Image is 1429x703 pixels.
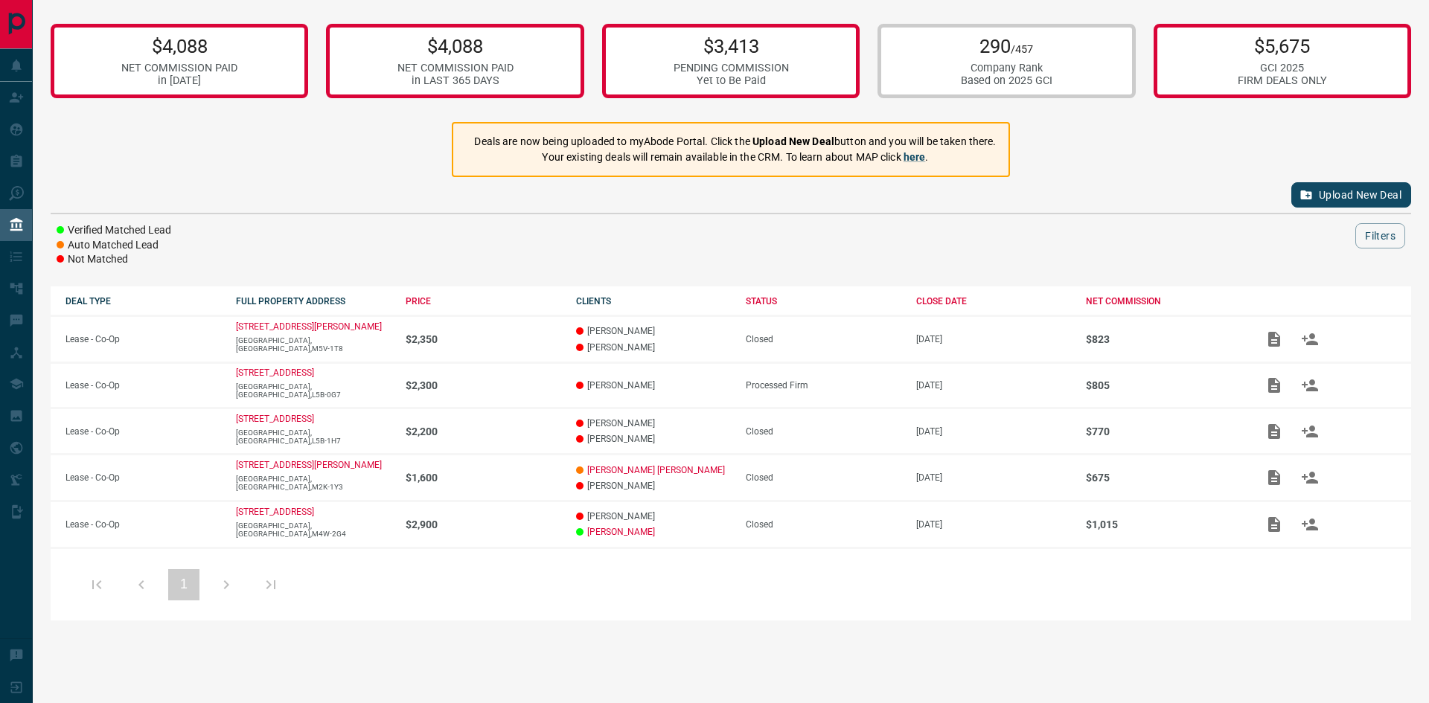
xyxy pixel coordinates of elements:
div: Yet to Be Paid [674,74,789,87]
div: STATUS [746,296,901,306]
p: $4,088 [121,35,237,57]
div: PRICE [406,296,561,306]
p: [PERSON_NAME] [576,481,732,491]
p: Lease - Co-Op [65,426,221,437]
p: [GEOGRAPHIC_DATA],[GEOGRAPHIC_DATA],M2K-1Y3 [236,475,391,491]
p: 290 [961,35,1052,57]
span: Match Clients [1292,519,1328,529]
li: Auto Matched Lead [57,238,171,253]
span: Match Clients [1292,333,1328,344]
p: [DATE] [916,472,1072,483]
button: Upload New Deal [1291,182,1411,208]
p: [PERSON_NAME] [576,326,732,336]
p: $3,413 [674,35,789,57]
div: CLIENTS [576,296,732,306]
div: Processed Firm [746,380,901,391]
li: Not Matched [57,252,171,267]
p: $5,675 [1238,35,1327,57]
p: [GEOGRAPHIC_DATA],[GEOGRAPHIC_DATA],L5B-1H7 [236,428,391,445]
div: GCI 2025 [1238,62,1327,74]
div: Closed [746,334,901,344]
button: Filters [1355,223,1405,248]
a: [STREET_ADDRESS] [236,367,314,378]
a: [STREET_ADDRESS] [236,507,314,517]
div: Based on 2025 GCI [961,74,1052,87]
a: here [904,151,926,163]
p: $1,015 [1086,519,1241,530]
button: 1 [168,569,199,600]
p: $823 [1086,333,1241,345]
span: Add / View Documents [1256,519,1292,529]
p: $805 [1086,379,1241,391]
p: [PERSON_NAME] [576,511,732,521]
p: $675 [1086,472,1241,484]
p: $770 [1086,426,1241,437]
a: [STREET_ADDRESS][PERSON_NAME] [236,321,382,332]
p: [GEOGRAPHIC_DATA],[GEOGRAPHIC_DATA],M5V-1T8 [236,336,391,353]
p: $2,200 [406,426,561,437]
div: PENDING COMMISSION [674,62,789,74]
p: $4,088 [397,35,514,57]
div: Closed [746,519,901,530]
p: Lease - Co-Op [65,334,221,344]
div: NET COMMISSION PAID [397,62,514,74]
a: [PERSON_NAME] [587,527,655,537]
li: Verified Matched Lead [57,223,171,238]
span: Add / View Documents [1256,472,1292,482]
div: NET COMMISSION [1086,296,1241,306]
p: $2,300 [406,379,561,391]
span: Match Clients [1292,426,1328,436]
p: Deals are now being uploaded to myAbode Portal. Click the button and you will be taken there. [474,134,996,150]
div: in LAST 365 DAYS [397,74,514,87]
p: Lease - Co-Op [65,519,221,530]
p: [DATE] [916,380,1072,391]
p: Lease - Co-Op [65,472,221,483]
p: $2,900 [406,519,561,530]
div: FIRM DEALS ONLY [1238,74,1327,87]
a: [PERSON_NAME] [PERSON_NAME] [587,465,725,475]
p: $1,600 [406,472,561,484]
div: DEAL TYPE [65,296,221,306]
a: [STREET_ADDRESS][PERSON_NAME] [236,460,382,470]
p: [GEOGRAPHIC_DATA],[GEOGRAPHIC_DATA],L5B-0G7 [236,382,391,399]
p: [GEOGRAPHIC_DATA],[GEOGRAPHIC_DATA],M4W-2G4 [236,521,391,538]
p: [DATE] [916,519,1072,530]
p: [PERSON_NAME] [576,380,732,391]
p: [PERSON_NAME] [576,342,732,353]
p: $2,350 [406,333,561,345]
span: Match Clients [1292,472,1328,482]
div: Closed [746,426,901,437]
div: CLOSE DATE [916,296,1072,306]
p: [PERSON_NAME] [576,434,732,444]
p: [DATE] [916,426,1072,437]
div: FULL PROPERTY ADDRESS [236,296,391,306]
div: NET COMMISSION PAID [121,62,237,74]
p: [DATE] [916,334,1072,344]
p: Your existing deals will remain available in the CRM. To learn about MAP click . [474,150,996,165]
a: [STREET_ADDRESS] [236,414,314,424]
span: Match Clients [1292,379,1328,390]
div: in [DATE] [121,74,237,87]
span: Add / View Documents [1256,379,1292,390]
strong: Upload New Deal [752,135,834,147]
div: Company Rank [961,62,1052,74]
span: Add / View Documents [1256,333,1292,344]
span: /457 [1011,43,1033,56]
span: Add / View Documents [1256,426,1292,436]
div: Closed [746,472,901,483]
p: Lease - Co-Op [65,380,221,391]
p: [PERSON_NAME] [576,418,732,428]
